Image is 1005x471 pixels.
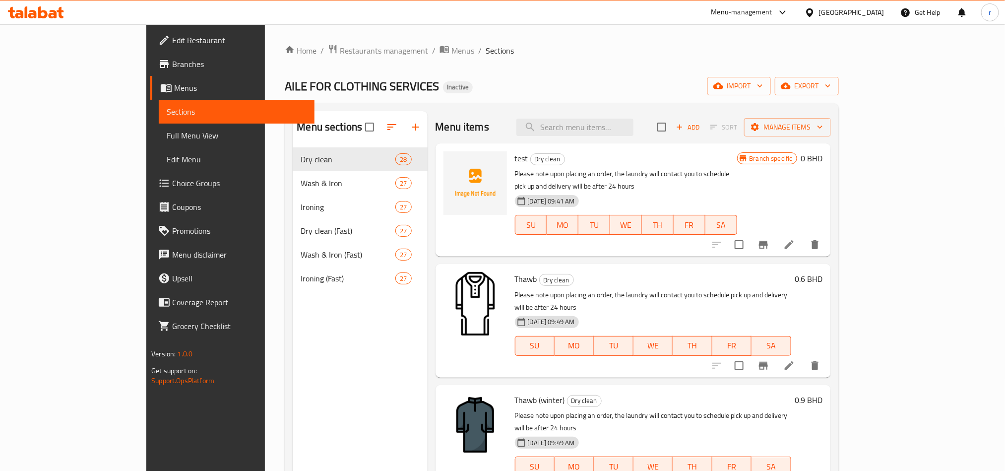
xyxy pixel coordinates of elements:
[174,82,306,94] span: Menus
[675,122,701,133] span: Add
[443,81,473,93] div: Inactive
[559,338,590,353] span: MO
[478,45,482,57] li: /
[515,151,528,166] span: test
[159,124,314,147] a: Full Menu View
[610,215,642,235] button: WE
[578,215,610,235] button: TU
[715,80,763,92] span: import
[301,225,395,237] span: Dry clean (Fast)
[301,201,395,213] span: Ironing
[150,290,314,314] a: Coverage Report
[674,215,705,235] button: FR
[716,338,748,353] span: FR
[443,151,507,215] img: test
[172,272,306,284] span: Upsell
[677,338,708,353] span: TH
[178,347,193,360] span: 1.0.0
[167,106,306,118] span: Sections
[297,120,362,135] h2: Menu sections
[396,250,411,260] span: 27
[151,374,214,387] a: Support.OpsPlatform
[803,233,827,257] button: delete
[515,215,547,235] button: SU
[432,45,436,57] li: /
[712,336,752,356] button: FR
[989,7,991,18] span: r
[515,289,791,314] p: Please note upon placing an order, the laundry will contact you to schedule pick up and delivery ...
[443,272,507,336] img: Thawb
[678,218,701,232] span: FR
[642,215,674,235] button: TH
[519,338,551,353] span: SU
[707,77,771,95] button: import
[151,364,197,377] span: Get support on:
[516,119,633,136] input: search
[150,76,314,100] a: Menus
[515,409,791,434] p: Please note upon placing an order, the laundry will contact you to schedule pick up and delivery ...
[293,143,427,294] nav: Menu sections
[651,117,672,137] span: Select section
[752,121,823,134] span: Manage items
[783,80,831,92] span: export
[293,219,427,243] div: Dry clean (Fast)27
[395,249,411,261] div: items
[396,226,411,236] span: 27
[486,45,514,57] span: Sections
[567,395,602,407] div: Dry clean
[633,336,673,356] button: WE
[396,179,411,188] span: 27
[172,34,306,46] span: Edit Restaurant
[150,28,314,52] a: Edit Restaurant
[451,45,474,57] span: Menus
[150,219,314,243] a: Promotions
[440,44,474,57] a: Menus
[729,234,750,255] span: Select to update
[515,393,565,407] span: Thawb (winter)
[539,274,574,286] div: Dry clean
[150,195,314,219] a: Coupons
[301,249,395,261] span: Wash & Iron (Fast)
[395,201,411,213] div: items
[328,44,428,57] a: Restaurants management
[803,354,827,378] button: delete
[551,218,574,232] span: MO
[396,155,411,164] span: 28
[515,168,737,193] p: Please note upon placing an order, the laundry will contact you to schedule pick up and delivery ...
[567,395,601,406] span: Dry clean
[709,218,733,232] span: SA
[524,438,579,448] span: [DATE] 09:49 AM
[646,218,670,232] span: TH
[515,271,537,286] span: Thawb
[172,225,306,237] span: Promotions
[150,171,314,195] a: Choice Groups
[672,120,704,135] span: Add item
[746,154,797,163] span: Branch specific
[705,215,737,235] button: SA
[524,317,579,327] span: [DATE] 09:49 AM
[519,218,543,232] span: SU
[795,393,823,407] h6: 0.9 BHD
[293,195,427,219] div: Ironing27
[301,177,395,189] div: Wash & Iron
[172,320,306,332] span: Grocery Checklist
[637,338,669,353] span: WE
[755,338,787,353] span: SA
[172,296,306,308] span: Coverage Report
[150,314,314,338] a: Grocery Checklist
[704,120,744,135] span: Select section first
[301,272,395,284] span: Ironing (Fast)
[582,218,606,232] span: TU
[744,118,831,136] button: Manage items
[150,52,314,76] a: Branches
[150,267,314,290] a: Upsell
[524,197,579,206] span: [DATE] 09:41 AM
[783,360,795,372] a: Edit menu item
[752,336,791,356] button: SA
[359,117,380,137] span: Select all sections
[515,336,555,356] button: SU
[172,201,306,213] span: Coupons
[395,225,411,237] div: items
[598,338,629,353] span: TU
